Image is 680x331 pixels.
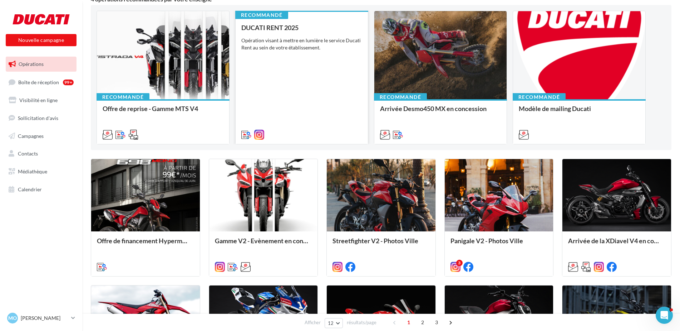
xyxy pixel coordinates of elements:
span: Opérations [19,61,44,67]
span: 1 [403,317,414,328]
div: Recommandé [235,11,288,19]
a: Boîte de réception99+ [4,75,78,90]
button: Nouvelle campagne [6,34,77,46]
p: [PERSON_NAME] [21,315,68,322]
span: Afficher [305,319,321,326]
span: 12 [328,320,334,326]
span: résultats/page [347,319,376,326]
div: Arrivée de la XDiavel V4 en concession [568,237,665,251]
div: DUCATI RENT 2025 [241,24,362,31]
div: Recommandé [374,93,427,101]
a: Mo [PERSON_NAME] [6,311,77,325]
div: 3 [456,260,463,266]
span: Sollicitation d'avis [18,115,58,121]
div: Gamme V2 - Evènement en concession [215,237,312,251]
a: Visibilité en ligne [4,93,78,108]
span: Campagnes [18,133,44,139]
div: Opération visant à mettre en lumière le service Ducati Rent au sein de votre établissement. [241,37,362,51]
span: Boîte de réception [18,79,59,85]
span: Visibilité en ligne [19,97,58,103]
button: 12 [325,318,343,328]
iframe: Intercom live chat [656,307,673,324]
span: Contacts [18,150,38,157]
a: Sollicitation d'avis [4,111,78,126]
span: Médiathèque [18,168,47,174]
span: 3 [431,317,442,328]
a: Contacts [4,146,78,161]
div: Recommandé [97,93,149,101]
div: Streetfighter V2 - Photos Ville [332,237,430,251]
a: Campagnes [4,129,78,144]
div: Modèle de mailing Ducati [519,105,640,119]
span: Calendrier [18,186,42,192]
span: Mo [8,315,17,322]
div: Arrivée Desmo450 MX en concession [380,105,501,119]
div: 99+ [63,80,74,85]
div: Offre de reprise - Gamme MTS V4 [103,105,223,119]
div: Recommandé [513,93,566,101]
span: 2 [417,317,428,328]
div: Panigale V2 - Photos Ville [450,237,548,251]
a: Opérations [4,57,78,72]
div: Offre de financement Hypermotard 698 Mono [97,237,194,251]
a: Calendrier [4,182,78,197]
a: Médiathèque [4,164,78,179]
